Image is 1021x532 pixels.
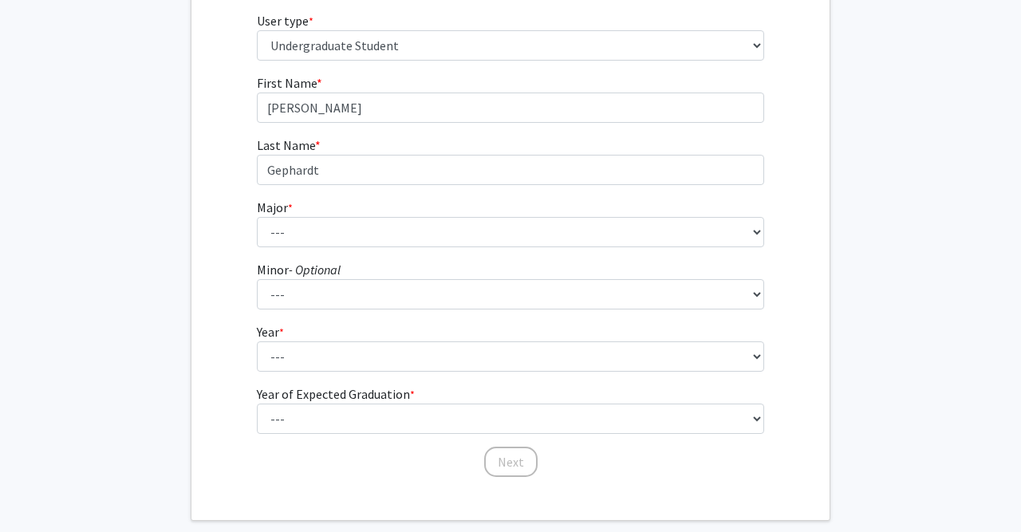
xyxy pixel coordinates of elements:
[257,260,341,279] label: Minor
[257,137,315,153] span: Last Name
[257,75,317,91] span: First Name
[289,262,341,278] i: - Optional
[257,322,284,341] label: Year
[257,198,293,217] label: Major
[12,460,68,520] iframe: Chat
[484,447,538,477] button: Next
[257,11,313,30] label: User type
[257,384,415,404] label: Year of Expected Graduation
